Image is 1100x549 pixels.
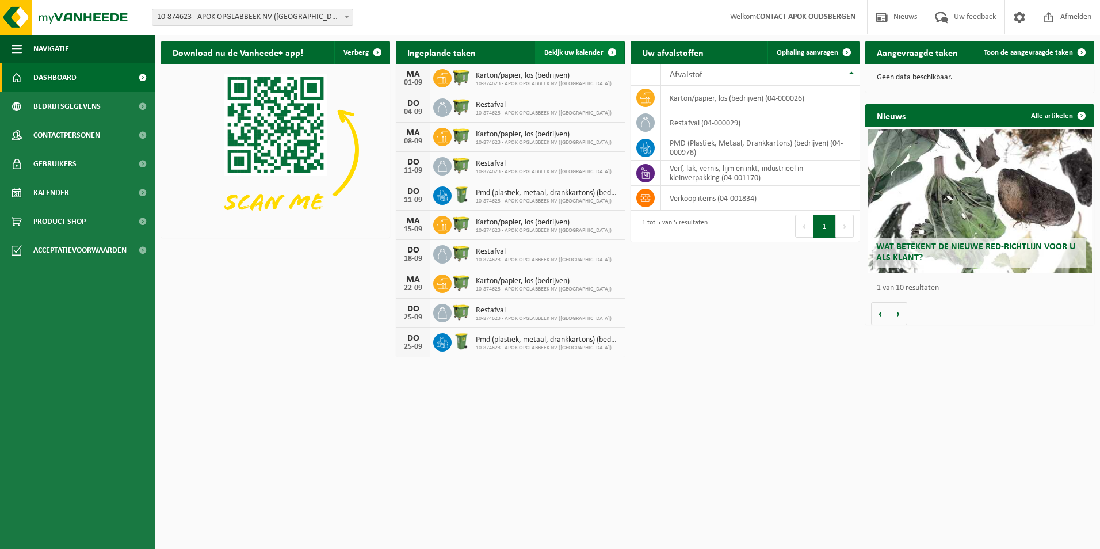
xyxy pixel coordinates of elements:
[452,243,471,263] img: WB-1100-HPE-GN-50
[476,277,612,286] span: Karton/papier, los (bedrijven)
[452,126,471,146] img: WB-1100-HPE-GN-50
[396,41,487,63] h2: Ingeplande taken
[877,74,1083,82] p: Geen data beschikbaar.
[452,302,471,322] img: WB-1100-HPE-GN-50
[402,158,425,167] div: DO
[402,255,425,263] div: 18-09
[33,121,100,150] span: Contactpersonen
[343,49,369,56] span: Verberg
[33,92,101,121] span: Bedrijfsgegevens
[402,304,425,314] div: DO
[476,130,612,139] span: Karton/papier, los (bedrijven)
[476,81,612,87] span: 10-874623 - APOK OPGLABBEEK NV ([GEOGRAPHIC_DATA])
[452,273,471,292] img: WB-1100-HPE-GN-50
[889,302,907,325] button: Volgende
[476,345,619,352] span: 10-874623 - APOK OPGLABBEEK NV ([GEOGRAPHIC_DATA])
[795,215,813,238] button: Previous
[33,236,127,265] span: Acceptatievoorwaarden
[402,246,425,255] div: DO
[452,331,471,351] img: WB-0240-HPE-GN-50
[631,41,715,63] h2: Uw afvalstoffen
[476,110,612,117] span: 10-874623 - APOK OPGLABBEEK NV ([GEOGRAPHIC_DATA])
[661,110,860,135] td: restafval (04-000029)
[402,226,425,234] div: 15-09
[152,9,353,25] span: 10-874623 - APOK OPGLABBEEK NV (OUDSBERGEN) - OUDSBERGEN
[161,41,315,63] h2: Download nu de Vanheede+ app!
[33,63,77,92] span: Dashboard
[476,139,612,146] span: 10-874623 - APOK OPGLABBEEK NV ([GEOGRAPHIC_DATA])
[33,178,69,207] span: Kalender
[402,128,425,138] div: MA
[402,275,425,284] div: MA
[544,49,604,56] span: Bekijk uw kalender
[975,41,1093,64] a: Toon de aangevraagde taken
[452,67,471,87] img: WB-1100-HPE-GN-50
[334,41,389,64] button: Verberg
[402,187,425,196] div: DO
[402,70,425,79] div: MA
[402,167,425,175] div: 11-09
[402,79,425,87] div: 01-09
[535,41,624,64] a: Bekijk uw kalender
[476,101,612,110] span: Restafval
[402,99,425,108] div: DO
[402,284,425,292] div: 22-09
[476,306,612,315] span: Restafval
[402,108,425,116] div: 04-09
[452,185,471,204] img: WB-0240-HPE-GN-50
[452,155,471,175] img: WB-1100-HPE-GN-50
[836,215,854,238] button: Next
[476,315,612,322] span: 10-874623 - APOK OPGLABBEEK NV ([GEOGRAPHIC_DATA])
[476,247,612,257] span: Restafval
[402,334,425,343] div: DO
[402,138,425,146] div: 08-09
[984,49,1073,56] span: Toon de aangevraagde taken
[661,86,860,110] td: karton/papier, los (bedrijven) (04-000026)
[402,196,425,204] div: 11-09
[452,214,471,234] img: WB-1100-HPE-GN-50
[476,169,612,176] span: 10-874623 - APOK OPGLABBEEK NV ([GEOGRAPHIC_DATA])
[476,227,612,234] span: 10-874623 - APOK OPGLABBEEK NV ([GEOGRAPHIC_DATA])
[661,135,860,161] td: PMD (Plastiek, Metaal, Drankkartons) (bedrijven) (04-000978)
[877,284,1088,292] p: 1 van 10 resultaten
[661,186,860,211] td: verkoop items (04-001834)
[868,129,1092,273] a: Wat betekent de nieuwe RED-richtlijn voor u als klant?
[865,41,969,63] h2: Aangevraagde taken
[661,161,860,186] td: verf, lak, vernis, lijm en inkt, industrieel in kleinverpakking (04-001170)
[476,218,612,227] span: Karton/papier, los (bedrijven)
[33,150,77,178] span: Gebruikers
[777,49,838,56] span: Ophaling aanvragen
[152,9,353,26] span: 10-874623 - APOK OPGLABBEEK NV (OUDSBERGEN) - OUDSBERGEN
[813,215,836,238] button: 1
[476,159,612,169] span: Restafval
[33,35,69,63] span: Navigatie
[402,314,425,322] div: 25-09
[767,41,858,64] a: Ophaling aanvragen
[1022,104,1093,127] a: Alle artikelen
[402,343,425,351] div: 25-09
[476,198,619,205] span: 10-874623 - APOK OPGLABBEEK NV ([GEOGRAPHIC_DATA])
[476,335,619,345] span: Pmd (plastiek, metaal, drankkartons) (bedrijven)
[670,70,702,79] span: Afvalstof
[161,64,390,236] img: Download de VHEPlus App
[402,216,425,226] div: MA
[476,71,612,81] span: Karton/papier, los (bedrijven)
[33,207,86,236] span: Product Shop
[876,242,1075,262] span: Wat betekent de nieuwe RED-richtlijn voor u als klant?
[476,257,612,264] span: 10-874623 - APOK OPGLABBEEK NV ([GEOGRAPHIC_DATA])
[636,213,708,239] div: 1 tot 5 van 5 resultaten
[865,104,917,127] h2: Nieuws
[452,97,471,116] img: WB-1100-HPE-GN-50
[476,189,619,198] span: Pmd (plastiek, metaal, drankkartons) (bedrijven)
[756,13,855,21] strong: CONTACT APOK OUDSBERGEN
[871,302,889,325] button: Vorige
[476,286,612,293] span: 10-874623 - APOK OPGLABBEEK NV ([GEOGRAPHIC_DATA])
